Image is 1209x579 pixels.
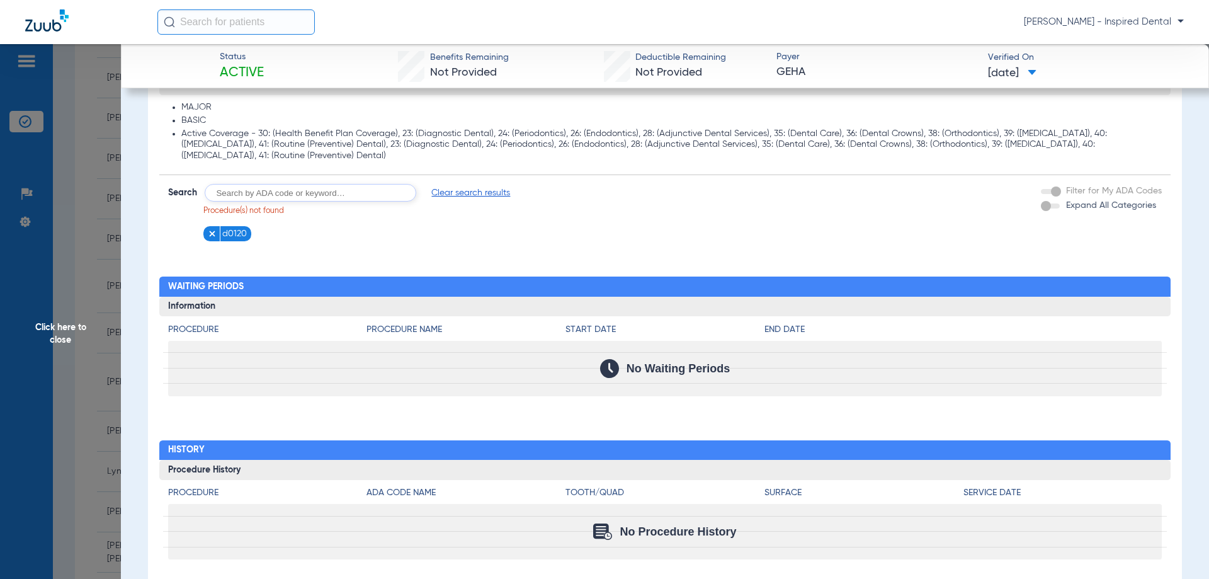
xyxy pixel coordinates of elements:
app-breakdown-title: ADA Code Name [366,486,565,504]
span: Not Provided [635,67,702,78]
img: Zuub Logo [25,9,69,32]
span: Verified On [988,51,1189,64]
h4: Start Date [565,323,764,336]
h4: Surface [764,486,963,500]
label: Filter for My ADA Codes [1064,185,1162,198]
app-breakdown-title: Tooth/Quad [565,486,764,504]
h4: Tooth/Quad [565,486,764,500]
h4: Procedure [168,323,367,336]
span: Payer [776,50,977,64]
span: Deductible Remaining [635,51,726,64]
li: Active Coverage - 30: (Health Benefit Plan Coverage), 23: (Diagnostic Dental), 24: (Periodontics)... [181,129,1162,162]
span: [PERSON_NAME] - Inspired Dental [1024,16,1184,28]
input: Search by ADA code or keyword… [205,184,416,202]
li: MAJOR [181,102,1162,113]
app-breakdown-title: End Date [764,323,1162,341]
app-breakdown-title: Service Date [963,486,1162,504]
input: Search for patients [157,9,315,35]
h4: Service Date [963,486,1162,500]
h2: History [159,440,1171,461]
span: d0120 [222,227,247,240]
span: Not Provided [430,67,497,78]
span: GEHA [776,64,977,80]
img: Calendar [593,524,612,540]
span: Benefits Remaining [430,51,509,64]
h4: Procedure [168,486,367,500]
li: BASIC [181,115,1162,127]
h3: Information [159,297,1171,317]
span: Status [220,50,264,64]
iframe: Chat Widget [1146,519,1209,579]
span: Clear search results [431,186,510,199]
span: No Procedure History [620,525,736,538]
h4: ADA Code Name [366,486,565,500]
img: Calendar [600,359,619,378]
span: No Waiting Periods [627,362,730,375]
img: x.svg [208,229,217,238]
h3: Procedure History [159,460,1171,480]
span: [DATE] [988,66,1036,81]
app-breakdown-title: Surface [764,486,963,504]
app-breakdown-title: Procedure [168,486,367,504]
span: Active [220,64,264,82]
app-breakdown-title: Start Date [565,323,764,341]
span: Expand All Categories [1066,201,1156,210]
app-breakdown-title: Procedure [168,323,367,341]
h4: End Date [764,323,1162,336]
h4: Procedure Name [366,323,565,336]
span: Search [168,186,197,199]
h2: Waiting Periods [159,277,1171,297]
img: Search Icon [164,16,175,28]
p: Procedure(s) not found [203,206,511,217]
app-breakdown-title: Procedure Name [366,323,565,341]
